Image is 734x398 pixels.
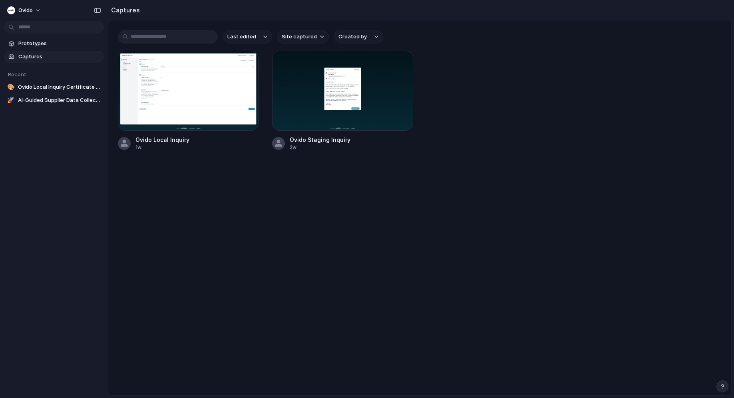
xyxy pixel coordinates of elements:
span: Last edited [227,33,256,41]
span: Ovido Staging Inquiry [290,135,413,144]
button: Site captured [277,30,329,44]
div: 2w [290,144,413,151]
span: AI-Guided Supplier Data Collection [18,96,101,104]
button: Last edited [223,30,272,44]
div: 🚀 [7,96,15,104]
div: 🎨 [7,83,15,91]
button: Created by [334,30,383,44]
span: Ovido Local Inquiry [135,135,259,144]
a: Prototypes [4,38,104,50]
a: Captures [4,51,104,63]
button: Ovido [4,4,45,17]
span: Prototypes [18,40,101,48]
span: Site captured [282,33,317,41]
span: Ovido [18,6,33,14]
div: 1w [135,144,259,151]
span: Captures [18,53,101,61]
span: Recent [8,71,26,78]
a: 🚀AI-Guided Supplier Data Collection [4,94,104,106]
h2: Captures [108,5,140,15]
a: 🎨Ovido Local Inquiry Certificate Management [4,81,104,93]
span: Ovido Local Inquiry Certificate Management [18,83,101,91]
span: Created by [338,33,367,41]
